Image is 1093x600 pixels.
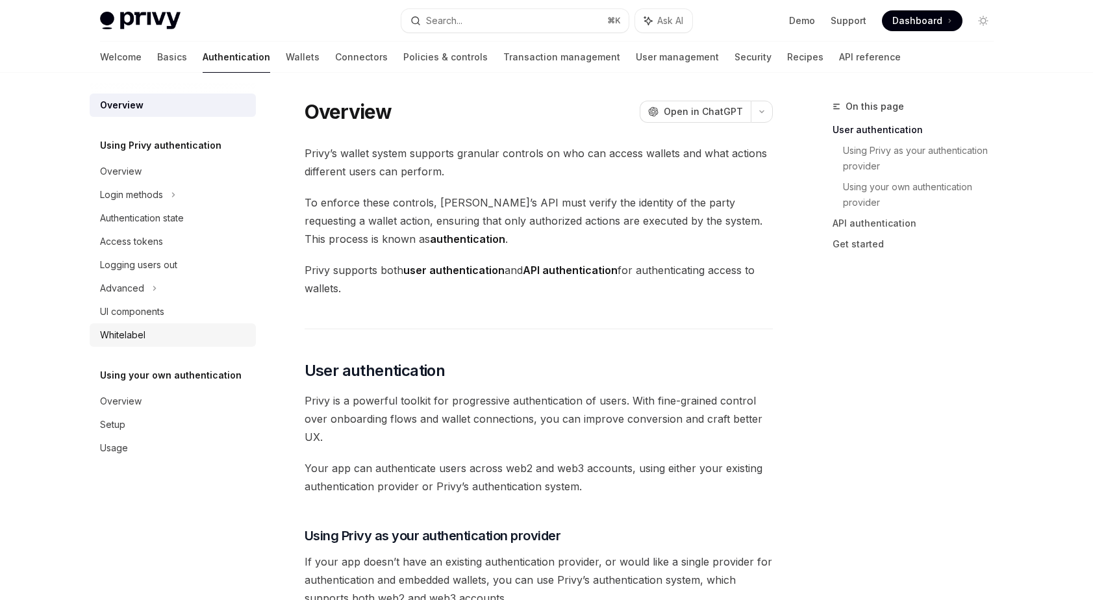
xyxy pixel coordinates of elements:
[401,9,629,32] button: Search...⌘K
[100,327,145,343] div: Whitelabel
[100,440,128,456] div: Usage
[430,232,505,245] strong: authentication
[523,264,618,277] strong: API authentication
[831,14,866,27] a: Support
[305,527,561,545] span: Using Privy as your authentication provider
[90,206,256,230] a: Authentication state
[157,42,187,73] a: Basics
[892,14,942,27] span: Dashboard
[100,281,144,296] div: Advanced
[305,261,773,297] span: Privy supports both and for authenticating access to wallets.
[90,436,256,460] a: Usage
[100,234,163,249] div: Access tokens
[100,138,221,153] h5: Using Privy authentication
[100,210,184,226] div: Authentication state
[305,100,392,123] h1: Overview
[403,264,505,277] strong: user authentication
[335,42,388,73] a: Connectors
[90,413,256,436] a: Setup
[90,160,256,183] a: Overview
[843,177,1004,213] a: Using your own authentication provider
[839,42,901,73] a: API reference
[843,140,1004,177] a: Using Privy as your authentication provider
[305,144,773,181] span: Privy’s wallet system supports granular controls on who can access wallets and what actions diffe...
[787,42,823,73] a: Recipes
[305,392,773,446] span: Privy is a powerful toolkit for progressive authentication of users. With fine-grained control ov...
[90,390,256,413] a: Overview
[100,187,163,203] div: Login methods
[882,10,962,31] a: Dashboard
[90,230,256,253] a: Access tokens
[789,14,815,27] a: Demo
[100,12,181,30] img: light logo
[833,234,1004,255] a: Get started
[833,119,1004,140] a: User authentication
[100,417,125,432] div: Setup
[100,42,142,73] a: Welcome
[305,459,773,495] span: Your app can authenticate users across web2 and web3 accounts, using either your existing authent...
[100,164,142,179] div: Overview
[403,42,488,73] a: Policies & controls
[305,360,446,381] span: User authentication
[203,42,270,73] a: Authentication
[100,97,144,113] div: Overview
[100,368,242,383] h5: Using your own authentication
[426,13,462,29] div: Search...
[100,304,164,319] div: UI components
[640,101,751,123] button: Open in ChatGPT
[100,394,142,409] div: Overview
[636,42,719,73] a: User management
[286,42,320,73] a: Wallets
[90,94,256,117] a: Overview
[503,42,620,73] a: Transaction management
[973,10,994,31] button: Toggle dark mode
[607,16,621,26] span: ⌘ K
[305,194,773,248] span: To enforce these controls, [PERSON_NAME]’s API must verify the identity of the party requesting a...
[90,323,256,347] a: Whitelabel
[100,257,177,273] div: Logging users out
[635,9,692,32] button: Ask AI
[735,42,772,73] a: Security
[664,105,743,118] span: Open in ChatGPT
[90,300,256,323] a: UI components
[657,14,683,27] span: Ask AI
[846,99,904,114] span: On this page
[833,213,1004,234] a: API authentication
[90,253,256,277] a: Logging users out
